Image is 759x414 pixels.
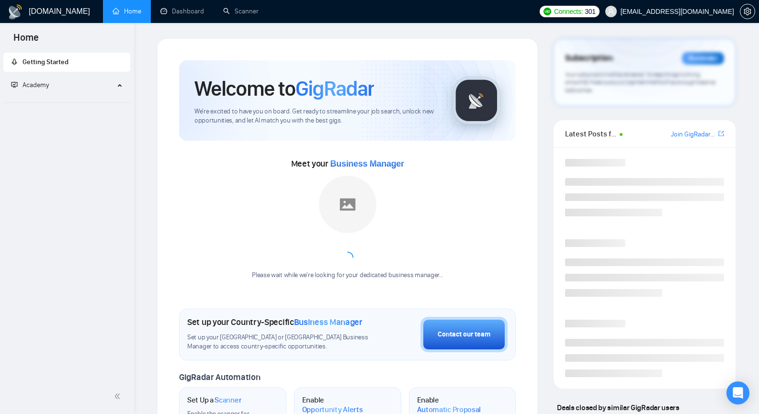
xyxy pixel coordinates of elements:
[246,271,449,280] div: Please wait while we're looking for your dedicated business manager...
[3,53,130,72] li: Getting Started
[340,250,355,265] span: loading
[187,317,363,327] h1: Set up your Country-Specific
[726,381,749,404] div: Open Intercom Messenger
[295,76,374,101] span: GigRadar
[453,77,500,124] img: gigradar-logo.png
[740,4,755,19] button: setting
[554,6,583,17] span: Connects:
[565,128,617,140] span: Latest Posts from the GigRadar Community
[223,7,259,15] a: searchScanner
[565,50,612,67] span: Subscription
[194,107,437,125] span: We're excited to have you on board. Get ready to streamline your job search, unlock new opportuni...
[215,395,241,405] span: Scanner
[718,129,724,138] a: export
[6,31,46,51] span: Home
[114,392,124,401] span: double-left
[565,71,715,94] span: Your subscription will be renewed. To keep things running smoothly, make sure your payment method...
[291,158,404,169] span: Meet your
[187,333,373,351] span: Set up your [GEOGRAPHIC_DATA] or [GEOGRAPHIC_DATA] Business Manager to access country-specific op...
[113,7,141,15] a: homeHome
[585,6,595,17] span: 301
[194,76,374,101] h1: Welcome to
[179,372,260,382] span: GigRadar Automation
[187,395,241,405] h1: Set Up a
[544,8,551,15] img: upwork-logo.png
[718,130,724,137] span: export
[740,8,755,15] a: setting
[319,176,376,233] img: placeholder.png
[23,58,68,66] span: Getting Started
[671,129,716,140] a: Join GigRadar Slack Community
[608,8,614,15] span: user
[294,317,363,327] span: Business Manager
[302,395,370,414] h1: Enable
[438,329,490,340] div: Contact our team
[160,7,204,15] a: dashboardDashboard
[682,52,724,65] div: Reminder
[8,4,23,20] img: logo
[11,81,49,89] span: Academy
[11,81,18,88] span: fund-projection-screen
[420,317,508,352] button: Contact our team
[3,99,130,105] li: Academy Homepage
[11,58,18,65] span: rocket
[330,159,404,168] span: Business Manager
[23,81,49,89] span: Academy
